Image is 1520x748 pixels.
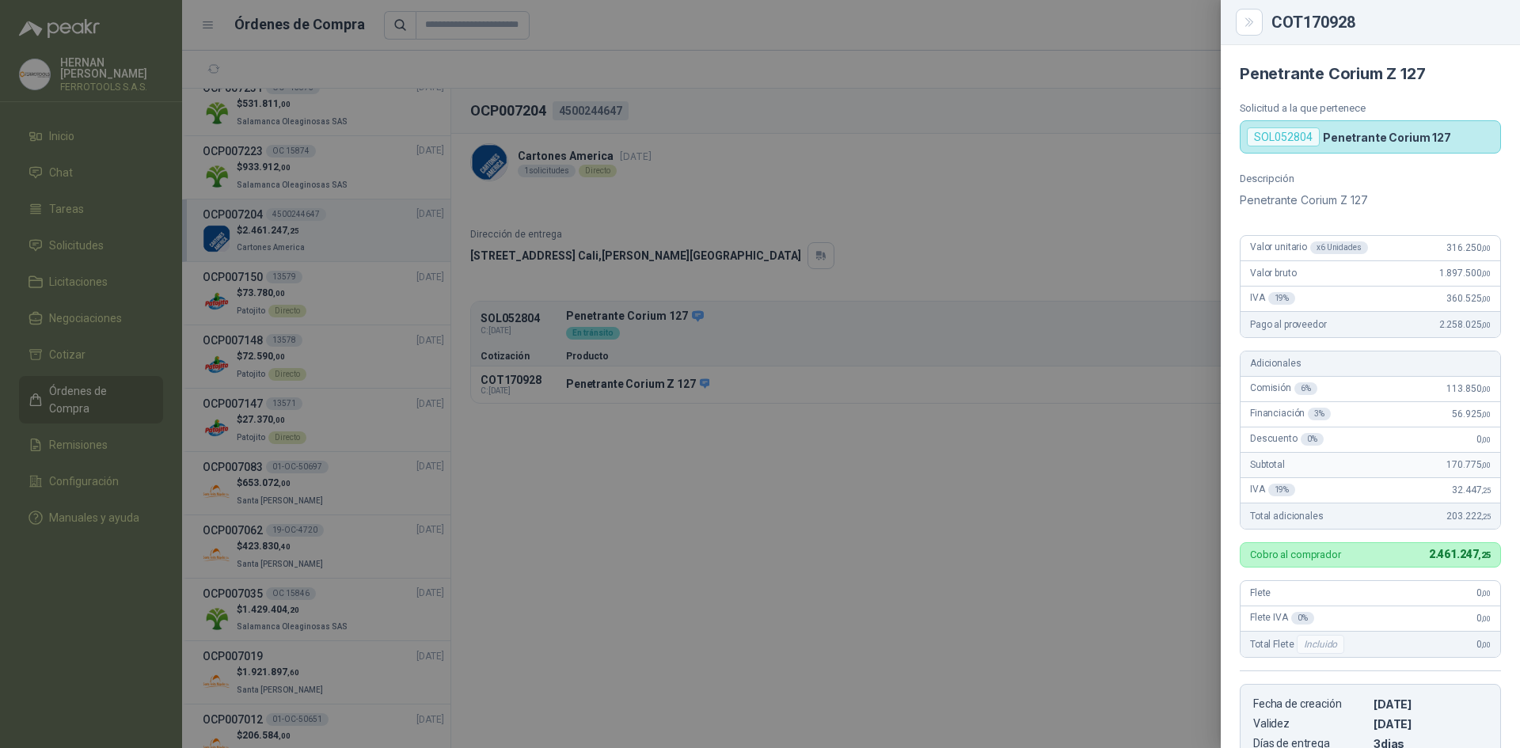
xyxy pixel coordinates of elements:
[1476,639,1491,650] span: 0
[1452,484,1491,496] span: 32.447
[1268,484,1296,496] div: 19 %
[1481,589,1491,598] span: ,00
[1478,550,1491,560] span: ,25
[1481,385,1491,393] span: ,00
[1250,408,1331,420] span: Financiación
[1240,102,1501,114] p: Solicitud a la que pertenece
[1294,382,1317,395] div: 6 %
[1481,512,1491,521] span: ,25
[1481,640,1491,649] span: ,00
[1310,241,1368,254] div: x 6 Unidades
[1250,459,1285,470] span: Subtotal
[1250,635,1347,654] span: Total Flete
[1247,127,1320,146] div: SOL052804
[1481,294,1491,303] span: ,00
[1481,614,1491,623] span: ,00
[1446,383,1491,394] span: 113.850
[1253,717,1367,731] p: Validez
[1308,408,1331,420] div: 3 %
[1268,292,1296,305] div: 19 %
[1241,351,1500,377] div: Adicionales
[1240,13,1259,32] button: Close
[1240,191,1501,210] p: Penetrante Corium Z 127
[1481,461,1491,469] span: ,00
[1250,319,1327,330] span: Pago al proveedor
[1476,613,1491,624] span: 0
[1250,549,1341,560] p: Cobro al comprador
[1250,241,1368,254] span: Valor unitario
[1374,717,1488,731] p: [DATE]
[1240,64,1501,83] h4: Penetrante Corium Z 127
[1481,435,1491,444] span: ,00
[1446,459,1491,470] span: 170.775
[1439,319,1491,330] span: 2.258.025
[1301,433,1324,446] div: 0 %
[1481,269,1491,278] span: ,00
[1429,548,1491,560] span: 2.461.247
[1481,410,1491,419] span: ,00
[1250,382,1317,395] span: Comisión
[1250,484,1295,496] span: IVA
[1446,511,1491,522] span: 203.222
[1250,587,1271,598] span: Flete
[1250,612,1314,625] span: Flete IVA
[1253,697,1367,711] p: Fecha de creación
[1250,292,1295,305] span: IVA
[1452,408,1491,420] span: 56.925
[1446,293,1491,304] span: 360.525
[1481,321,1491,329] span: ,00
[1476,587,1491,598] span: 0
[1291,612,1314,625] div: 0 %
[1240,173,1501,184] p: Descripción
[1323,131,1451,144] p: Penetrante Corium 127
[1297,635,1344,654] div: Incluido
[1476,434,1491,445] span: 0
[1481,244,1491,252] span: ,00
[1446,242,1491,253] span: 316.250
[1250,433,1324,446] span: Descuento
[1439,268,1491,279] span: 1.897.500
[1481,486,1491,495] span: ,25
[1374,697,1488,711] p: [DATE]
[1241,503,1500,529] div: Total adicionales
[1271,14,1501,30] div: COT170928
[1250,268,1296,279] span: Valor bruto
